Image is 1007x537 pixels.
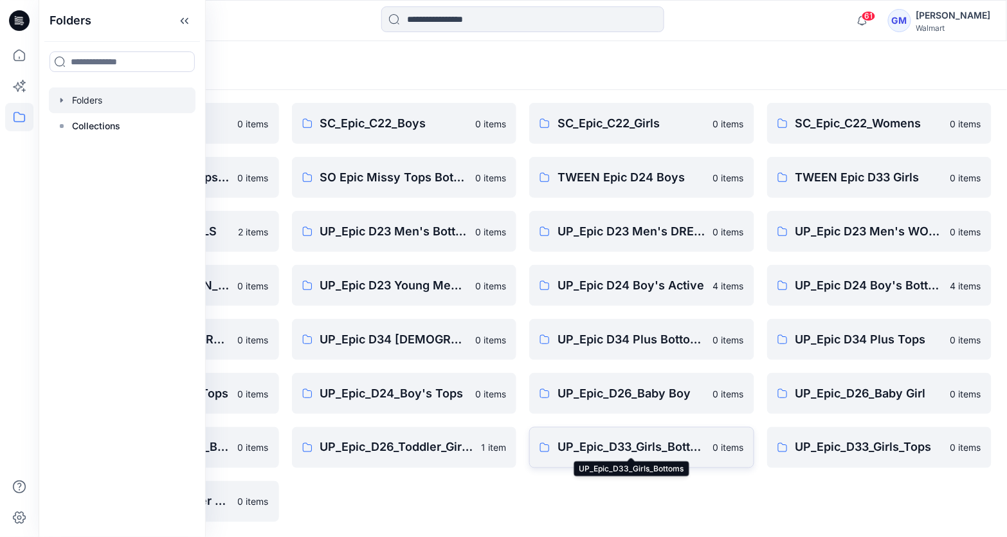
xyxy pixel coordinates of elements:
[292,211,517,252] a: UP_Epic D23 Men's Bottoms0 items
[795,114,943,132] p: SC_Epic_C22_Womens
[292,427,517,468] a: UP_Epic_D26_Toddler_Girls Tops & Bottoms1 item
[558,223,705,241] p: UP_Epic D23 Men's DRESSWEAR
[916,8,991,23] div: [PERSON_NAME]
[916,23,991,33] div: Walmart
[475,117,506,131] p: 0 items
[795,168,943,187] p: TWEEN Epic D33 Girls
[950,333,981,347] p: 0 items
[529,103,754,144] a: SC_Epic_C22_Girls0 items
[529,373,754,414] a: UP_Epic_D26_Baby Boy0 items
[888,9,911,32] div: GM
[795,223,943,241] p: UP_Epic D23 Men's WORKWEAR
[558,277,705,295] p: UP_Epic D24 Boy's Active
[795,331,943,349] p: UP_Epic D34 Plus Tops
[795,439,943,457] p: UP_Epic_D33_Girls_Tops
[475,279,506,293] p: 0 items
[320,114,468,132] p: SC_Epic_C22_Boys
[529,157,754,198] a: TWEEN Epic D24 Boys0 items
[475,333,506,347] p: 0 items
[239,225,269,239] p: 2 items
[238,495,269,509] p: 0 items
[320,439,474,457] p: UP_Epic_D26_Toddler_Girls Tops & Bottoms
[713,387,744,401] p: 0 items
[862,11,876,21] span: 61
[475,171,506,185] p: 0 items
[320,223,468,241] p: UP_Epic D23 Men's Bottoms
[767,157,992,198] a: TWEEN Epic D33 Girls0 items
[238,279,269,293] p: 0 items
[767,265,992,306] a: UP_Epic D24 Boy's Bottoms4 items
[767,427,992,468] a: UP_Epic_D33_Girls_Tops0 items
[767,103,992,144] a: SC_Epic_C22_Womens0 items
[292,265,517,306] a: UP_Epic D23 Young Men Tops0 items
[795,385,943,403] p: UP_Epic_D26_Baby Girl
[767,373,992,414] a: UP_Epic_D26_Baby Girl0 items
[713,279,744,293] p: 4 items
[529,265,754,306] a: UP_Epic D24 Boy's Active4 items
[72,118,120,134] p: Collections
[481,441,506,455] p: 1 item
[238,117,269,131] p: 0 items
[529,427,754,468] a: UP_Epic_D33_Girls_Bottoms0 items
[320,277,468,295] p: UP_Epic D23 Young Men Tops
[238,171,269,185] p: 0 items
[238,333,269,347] p: 0 items
[950,171,981,185] p: 0 items
[292,157,517,198] a: SO Epic Missy Tops Bottoms Dress0 items
[292,103,517,144] a: SC_Epic_C22_Boys0 items
[292,373,517,414] a: UP_Epic_D24_Boy's Tops0 items
[238,441,269,455] p: 0 items
[238,387,269,401] p: 0 items
[950,279,981,293] p: 4 items
[529,211,754,252] a: UP_Epic D23 Men's DRESSWEAR0 items
[320,331,468,349] p: UP_Epic D34 [DEMOGRAPHIC_DATA] Top
[713,171,744,185] p: 0 items
[713,441,744,455] p: 0 items
[558,439,705,457] p: UP_Epic_D33_Girls_Bottoms
[950,387,981,401] p: 0 items
[558,168,705,187] p: TWEEN Epic D24 Boys
[475,387,506,401] p: 0 items
[713,333,744,347] p: 0 items
[292,319,517,360] a: UP_Epic D34 [DEMOGRAPHIC_DATA] Top0 items
[767,211,992,252] a: UP_Epic D23 Men's WORKWEAR0 items
[950,117,981,131] p: 0 items
[950,225,981,239] p: 0 items
[529,319,754,360] a: UP_Epic D34 Plus Bottoms0 items
[713,225,744,239] p: 0 items
[558,114,705,132] p: SC_Epic_C22_Girls
[767,319,992,360] a: UP_Epic D34 Plus Tops0 items
[558,385,705,403] p: UP_Epic_D26_Baby Boy
[320,168,468,187] p: SO Epic Missy Tops Bottoms Dress
[950,441,981,455] p: 0 items
[320,385,468,403] p: UP_Epic_D24_Boy's Tops
[558,331,705,349] p: UP_Epic D34 Plus Bottoms
[475,225,506,239] p: 0 items
[795,277,943,295] p: UP_Epic D24 Boy's Bottoms
[713,117,744,131] p: 0 items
